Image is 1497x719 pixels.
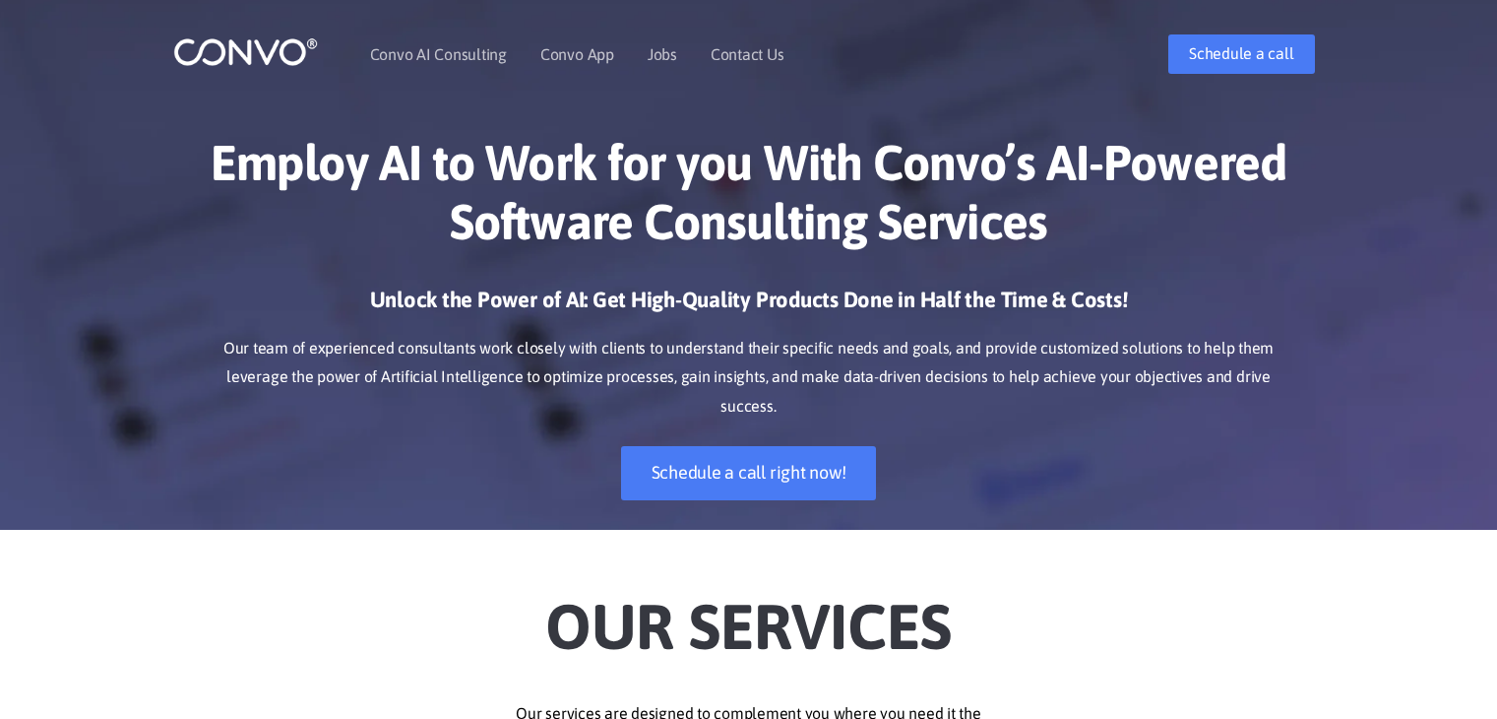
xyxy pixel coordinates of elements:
[1168,34,1314,74] a: Schedule a call
[540,46,614,62] a: Convo App
[621,446,877,500] a: Schedule a call right now!
[173,36,318,67] img: logo_1.png
[203,133,1295,266] h1: Employ AI to Work for you With Convo’s AI-Powered Software Consulting Services
[711,46,784,62] a: Contact Us
[370,46,507,62] a: Convo AI Consulting
[648,46,677,62] a: Jobs
[203,559,1295,670] h2: Our Services
[203,334,1295,423] p: Our team of experienced consultants work closely with clients to understand their specific needs ...
[203,286,1295,329] h3: Unlock the Power of AI: Get High-Quality Products Done in Half the Time & Costs!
